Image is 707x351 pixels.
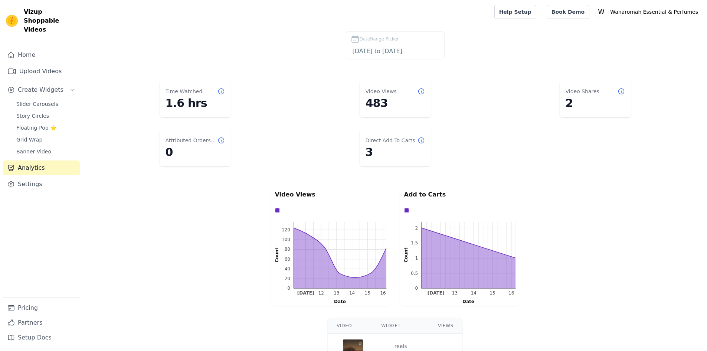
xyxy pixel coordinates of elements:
g: Mon Sep 15 2025 00:00:00 GMT+0530 (India Standard Time) [490,291,495,296]
g: bottom ticks [421,288,515,296]
g: Thu Sep 11 2025 00:00:00 GMT+0530 (India Standard Time) [297,291,314,296]
g: Sat Sep 13 2025 00:00:00 GMT+0530 (India Standard Time) [452,291,457,296]
a: Upload Videos [3,64,80,79]
span: Slider Carousels [16,100,58,108]
text: [DATE] [297,291,314,296]
dt: Video Views [366,88,397,95]
a: Book Demo [547,5,589,19]
a: Story Circles [12,111,80,121]
dd: 483 [366,97,425,110]
text: 1 [415,256,418,261]
span: Floating-Pop ⭐ [16,124,56,131]
text: 2 [415,225,418,231]
text: 16 [508,291,514,296]
a: Slider Carousels [12,99,80,109]
text: 80 [284,247,290,252]
g: left ticks [282,222,294,291]
text: 0 [415,286,418,291]
text: 20 [284,276,290,281]
p: Wanaromah Essential & Perfumes [607,5,701,19]
th: Widget [372,318,429,334]
g: left axis [393,222,421,291]
text: 13 [452,291,457,296]
dd: 1.6 hrs [166,97,225,110]
text: 13 [334,291,339,296]
a: Partners [3,315,80,330]
div: Data groups [402,206,514,215]
text: Count [274,247,279,262]
th: Video [328,318,372,334]
g: Sun Sep 14 2025 00:00:00 GMT+0530 (India Standard Time) [471,291,476,296]
a: Setup Docs [3,330,80,345]
text: 0 [287,286,290,291]
text: Count [403,247,409,262]
dt: Video Shares [566,88,599,95]
dt: Time Watched [166,88,203,95]
button: Create Widgets [3,82,80,97]
a: Pricing [3,300,80,315]
text: 15 [364,291,370,296]
dt: Attributed Orders Count [166,137,217,144]
text: 60 [284,257,290,262]
span: DateRange Picker [360,36,399,42]
a: Settings [3,177,80,192]
text: 100 [282,237,290,242]
text: 1.5 [410,240,418,246]
dd: 0 [166,146,225,159]
button: W Wanaromah Essential & Perfumes [595,5,701,19]
text: Date [462,299,474,304]
img: Vizup [6,15,18,27]
text: 16 [380,291,386,296]
g: Tue Sep 16 2025 00:00:00 GMT+0530 (India Standard Time) [508,291,514,296]
text: W [598,8,605,16]
span: Vizup Shoppable Videos [24,7,77,34]
text: [DATE] [427,291,444,296]
g: Fri Sep 12 2025 00:00:00 GMT+0530 (India Standard Time) [318,291,324,296]
div: Data groups [273,206,384,215]
span: Create Widgets [18,85,63,94]
g: Sat Sep 13 2025 00:00:00 GMT+0530 (India Standard Time) [334,291,339,296]
th: Views [429,318,462,334]
text: 0.5 [410,271,418,276]
a: Grid Wrap [12,134,80,145]
g: 120 [282,227,290,233]
a: Help Setup [494,5,536,19]
dd: 2 [566,97,625,110]
dd: 3 [366,146,425,159]
text: Date [334,299,346,304]
a: Floating-Pop ⭐ [12,123,80,133]
g: left ticks [410,222,421,291]
a: Analytics [3,160,80,175]
g: left axis [263,222,294,291]
g: Fri Sep 12 2025 00:00:00 GMT+0530 (India Standard Time) [427,291,444,296]
text: 15 [490,291,495,296]
input: DateRange Picker [351,46,440,56]
g: Sun Sep 14 2025 00:00:00 GMT+0530 (India Standard Time) [349,291,354,296]
p: Add to Carts [404,190,515,199]
text: 12 [318,291,324,296]
g: Mon Sep 15 2025 00:00:00 GMT+0530 (India Standard Time) [364,291,370,296]
g: bottom ticks [294,288,386,296]
p: Video Views [275,190,386,199]
a: Home [3,48,80,62]
text: 40 [284,266,290,272]
text: 14 [349,291,354,296]
span: Banner Video [16,148,51,155]
dt: Direct Add To Carts [366,137,415,144]
g: Tue Sep 16 2025 00:00:00 GMT+0530 (India Standard Time) [380,291,386,296]
span: Story Circles [16,112,49,120]
a: Banner Video [12,146,80,157]
span: Grid Wrap [16,136,42,143]
text: 14 [471,291,476,296]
